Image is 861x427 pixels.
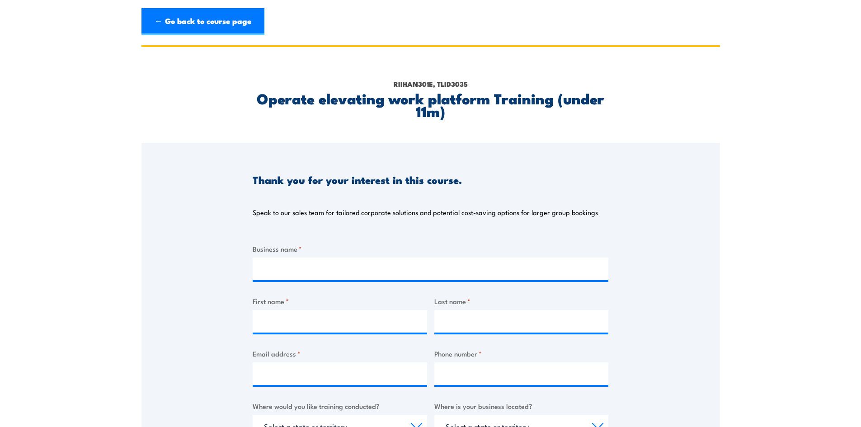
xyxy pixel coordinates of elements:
[434,348,609,359] label: Phone number
[434,296,609,306] label: Last name
[434,401,609,411] label: Where is your business located?
[253,174,462,185] h3: Thank you for your interest in this course.
[253,92,608,117] h2: Operate elevating work platform Training (under 11m)
[253,401,427,411] label: Where would you like training conducted?
[253,244,608,254] label: Business name
[253,79,608,89] p: RIIHAN301E, TLID3035
[253,208,598,217] p: Speak to our sales team for tailored corporate solutions and potential cost-saving options for la...
[141,8,264,35] a: ← Go back to course page
[253,296,427,306] label: First name
[253,348,427,359] label: Email address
